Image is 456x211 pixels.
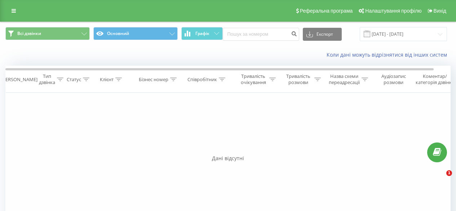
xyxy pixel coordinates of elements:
[67,76,81,83] div: Статус
[284,73,313,85] div: Тривалість розмови
[195,31,209,36] span: Графік
[181,27,223,40] button: Графік
[39,73,55,85] div: Тип дзвінка
[414,73,456,85] div: Коментар/категорія дзвінка
[434,8,446,14] span: Вихід
[446,170,452,176] span: 1
[5,155,451,162] div: Дані відсутні
[17,31,41,36] span: Всі дзвінки
[93,27,178,40] button: Основний
[431,170,449,188] iframe: Intercom live chat
[327,51,451,58] a: Коли дані можуть відрізнятися вiд інших систем
[187,76,217,83] div: Співробітник
[100,76,114,83] div: Клієнт
[329,73,360,85] div: Назва схеми переадресації
[5,27,90,40] button: Всі дзвінки
[376,73,411,85] div: Аудіозапис розмови
[223,28,299,41] input: Пошук за номером
[139,76,168,83] div: Бізнес номер
[239,73,267,85] div: Тривалість очікування
[300,8,353,14] span: Реферальна програма
[365,8,421,14] span: Налаштування профілю
[303,28,342,41] button: Експорт
[1,76,37,83] div: [PERSON_NAME]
